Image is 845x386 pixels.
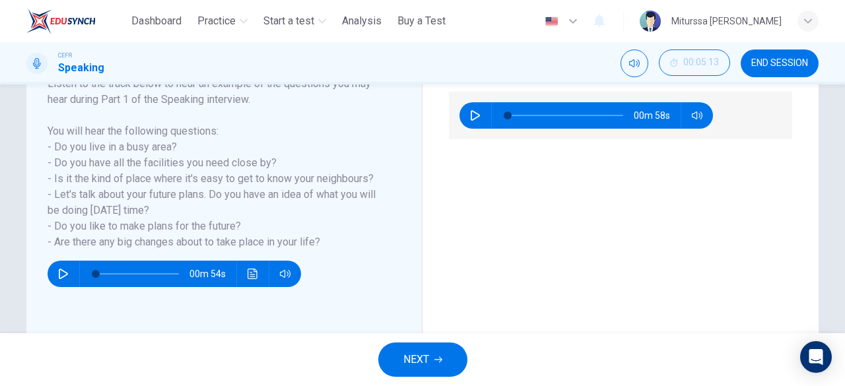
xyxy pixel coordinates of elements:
[342,13,382,29] span: Analysis
[751,58,808,69] span: END SESSION
[397,13,446,29] span: Buy a Test
[543,16,560,26] img: en
[131,13,182,29] span: Dashboard
[197,13,236,29] span: Practice
[659,49,730,76] button: 00:05:13
[26,8,96,34] img: ELTC logo
[242,261,263,287] button: Click to see the audio transcription
[58,51,72,60] span: CEFR
[683,57,719,68] span: 00:05:13
[189,261,236,287] span: 00m 54s
[26,8,126,34] a: ELTC logo
[634,102,681,129] span: 00m 58s
[258,9,331,33] button: Start a test
[671,13,782,29] div: Miturssa [PERSON_NAME]
[378,342,467,377] button: NEXT
[126,9,187,33] button: Dashboard
[741,49,819,77] button: END SESSION
[337,9,387,33] button: Analysis
[621,49,648,77] div: Mute
[192,9,253,33] button: Practice
[800,341,832,373] div: Open Intercom Messenger
[640,11,661,32] img: Profile picture
[403,350,429,369] span: NEXT
[263,13,314,29] span: Start a test
[659,49,730,77] div: Hide
[58,60,104,76] h1: Speaking
[48,76,385,250] h6: Listen to the track below to hear an example of the questions you may hear during Part 1 of the S...
[392,9,451,33] button: Buy a Test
